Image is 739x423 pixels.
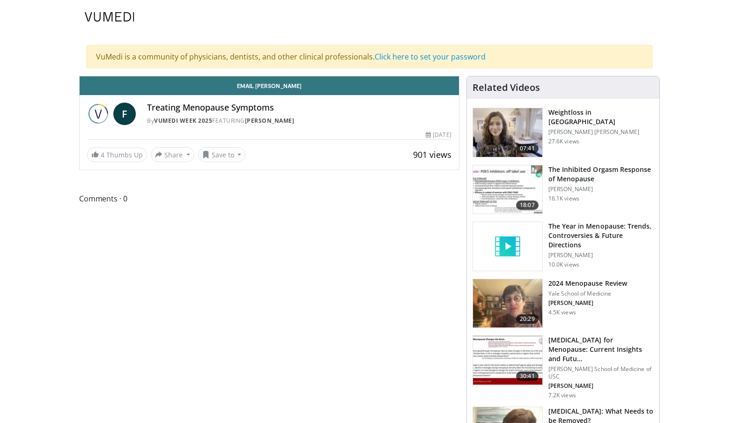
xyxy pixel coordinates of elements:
[154,117,212,125] a: Vumedi Week 2025
[548,392,576,399] p: 7.2K views
[548,186,654,193] p: [PERSON_NAME]
[548,252,654,259] p: [PERSON_NAME]
[473,222,654,271] a: The Year in Menopause: Trends, Controversies & Future Directions [PERSON_NAME] 10.0K views
[548,195,579,202] p: 16.1K views
[548,290,627,297] p: Yale School of Medicine
[101,150,104,159] span: 4
[516,371,539,381] span: 30:41
[548,222,654,250] h3: The Year in Menopause: Trends, Controversies & Future Directions
[473,279,654,328] a: 20:29 2024 Menopause Review Yale School of Medicine [PERSON_NAME] 4.5K views
[548,128,654,136] p: [PERSON_NAME] [PERSON_NAME]
[80,76,459,95] a: Email [PERSON_NAME]
[548,165,654,184] h3: The Inhibited Orgasm Response of Menopause
[245,117,295,125] a: [PERSON_NAME]
[516,200,539,210] span: 18:07
[85,12,134,22] img: VuMedi Logo
[147,117,451,125] div: By FEATURING
[473,336,542,385] img: 47271b8a-94f4-49c8-b914-2a3d3af03a9e.150x105_q85_crop-smart_upscale.jpg
[147,103,451,113] h4: Treating Menopause Symptoms
[548,138,579,145] p: 27.6K views
[548,365,654,380] p: [PERSON_NAME] School of Medicine of USC
[87,148,147,162] a: 4 Thumbs Up
[413,149,451,160] span: 901 views
[151,147,194,162] button: Share
[548,108,654,126] h3: Weightloss in [GEOGRAPHIC_DATA]
[516,144,539,153] span: 07:41
[375,52,486,62] a: Click here to set your password
[79,193,459,205] span: Comments 0
[86,45,653,68] div: VuMedi is a community of physicians, dentists, and other clinical professionals.
[548,309,576,316] p: 4.5K views
[473,108,654,157] a: 07:41 Weightloss in [GEOGRAPHIC_DATA] [PERSON_NAME] [PERSON_NAME] 27.6K views
[516,314,539,324] span: 20:29
[87,103,110,125] img: Vumedi Week 2025
[473,165,542,214] img: 283c0f17-5e2d-42ba-a87c-168d447cdba4.150x105_q85_crop-smart_upscale.jpg
[473,82,540,93] h4: Related Videos
[548,299,627,307] p: Mary Jane Minkin
[548,261,579,268] p: 10.0K views
[473,222,542,271] img: video_placeholder_short.svg
[548,279,627,288] h3: 2024 Menopause Review
[198,147,246,162] button: Save to
[426,131,451,139] div: [DATE]
[548,335,654,364] h3: Hormone Replacement Therapy for Menopause: Current Insights and Future Directions
[113,103,136,125] a: F
[473,108,542,157] img: 9983fed1-7565-45be-8934-aef1103ce6e2.150x105_q85_crop-smart_upscale.jpg
[473,279,542,328] img: 692f135d-47bd-4f7e-b54d-786d036e68d3.150x105_q85_crop-smart_upscale.jpg
[548,382,654,390] p: Donna Shoupe
[473,335,654,399] a: 30:41 [MEDICAL_DATA] for Menopause: Current Insights and Futu… [PERSON_NAME] School of Medicine o...
[473,165,654,215] a: 18:07 The Inhibited Orgasm Response of Menopause [PERSON_NAME] 16.1K views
